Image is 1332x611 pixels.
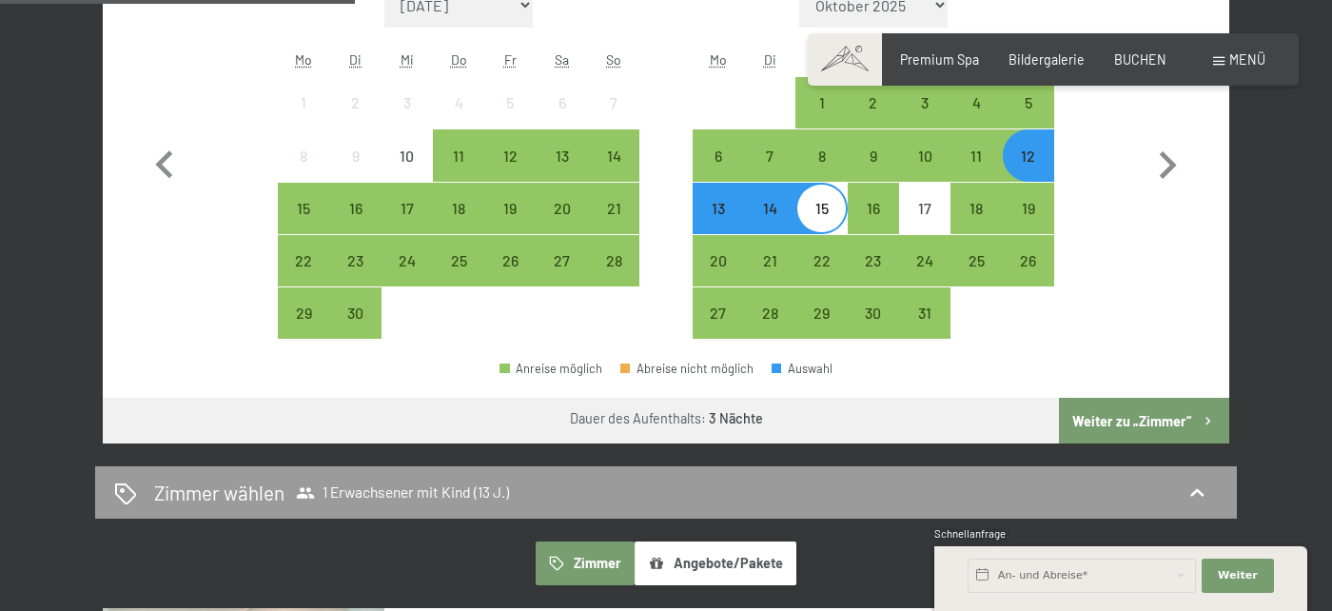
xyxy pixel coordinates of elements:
[588,77,639,128] div: Anreise nicht möglich
[349,51,362,68] abbr: Dienstag
[848,235,899,286] div: Thu Oct 23 2025
[537,77,588,128] div: Anreise nicht möglich
[331,148,379,196] div: 9
[797,95,845,143] div: 1
[280,305,327,353] div: 29
[744,183,795,234] div: Tue Oct 14 2025
[795,287,847,339] div: Wed Oct 29 2025
[486,95,534,143] div: 5
[795,235,847,286] div: Wed Oct 22 2025
[154,479,284,506] h2: Zimmer wählen
[1003,129,1054,181] div: Anreise möglich
[484,129,536,181] div: Fri Sep 12 2025
[435,95,482,143] div: 4
[746,253,793,301] div: 21
[899,183,950,234] div: Anreise nicht möglich
[795,77,847,128] div: Anreise möglich
[383,253,431,301] div: 24
[1003,235,1054,286] div: Sun Oct 26 2025
[795,183,847,234] div: Wed Oct 15 2025
[331,201,379,248] div: 16
[744,129,795,181] div: Tue Oct 07 2025
[620,363,754,375] div: Abreise nicht möglich
[950,183,1002,234] div: Sat Oct 18 2025
[797,253,845,301] div: 22
[850,95,897,143] div: 2
[486,148,534,196] div: 12
[382,183,433,234] div: Wed Sep 17 2025
[746,201,793,248] div: 14
[764,51,776,68] abbr: Dienstag
[382,129,433,181] div: Wed Sep 10 2025
[709,410,763,426] b: 3 Nächte
[1003,183,1054,234] div: Anreise möglich
[382,183,433,234] div: Anreise möglich
[850,253,897,301] div: 23
[486,253,534,301] div: 26
[848,77,899,128] div: Thu Oct 02 2025
[329,77,381,128] div: Anreise nicht möglich
[331,253,379,301] div: 23
[383,95,431,143] div: 3
[401,51,414,68] abbr: Mittwoch
[1003,183,1054,234] div: Sun Oct 19 2025
[331,305,379,353] div: 30
[278,287,329,339] div: Anreise möglich
[795,129,847,181] div: Wed Oct 08 2025
[329,235,381,286] div: Anreise möglich
[484,235,536,286] div: Fri Sep 26 2025
[280,95,327,143] div: 1
[1059,398,1229,443] button: Weiter zu „Zimmer“
[278,129,329,181] div: Anreise nicht möglich
[280,253,327,301] div: 22
[950,77,1002,128] div: Sat Oct 04 2025
[795,235,847,286] div: Anreise möglich
[278,129,329,181] div: Mon Sep 08 2025
[848,129,899,181] div: Thu Oct 09 2025
[383,148,431,196] div: 10
[484,77,536,128] div: Anreise nicht möglich
[950,235,1002,286] div: Sat Oct 25 2025
[433,183,484,234] div: Anreise möglich
[536,542,635,585] button: Zimmer
[1202,559,1274,593] button: Weiter
[329,235,381,286] div: Tue Sep 23 2025
[1114,51,1166,68] a: BUCHEN
[383,201,431,248] div: 17
[795,129,847,181] div: Anreise möglich
[710,51,727,68] abbr: Montag
[278,287,329,339] div: Mon Sep 29 2025
[278,77,329,128] div: Mon Sep 01 2025
[635,542,796,585] button: Angebote/Pakete
[278,235,329,286] div: Mon Sep 22 2025
[539,253,586,301] div: 27
[278,235,329,286] div: Anreise möglich
[746,148,793,196] div: 7
[278,183,329,234] div: Mon Sep 15 2025
[693,183,744,234] div: Mon Oct 13 2025
[950,129,1002,181] div: Anreise möglich
[899,287,950,339] div: Fri Oct 31 2025
[588,183,639,234] div: Sun Sep 21 2025
[329,183,381,234] div: Tue Sep 16 2025
[435,253,482,301] div: 25
[695,148,742,196] div: 6
[606,51,621,68] abbr: Sonntag
[435,148,482,196] div: 11
[1218,568,1258,583] span: Weiter
[382,129,433,181] div: Anreise nicht möglich
[952,201,1000,248] div: 18
[433,129,484,181] div: Thu Sep 11 2025
[433,77,484,128] div: Anreise nicht möglich
[744,129,795,181] div: Anreise möglich
[329,129,381,181] div: Anreise nicht möglich
[950,77,1002,128] div: Anreise möglich
[433,235,484,286] div: Thu Sep 25 2025
[772,363,832,375] div: Auswahl
[693,129,744,181] div: Mon Oct 06 2025
[952,95,1000,143] div: 4
[331,95,379,143] div: 2
[848,287,899,339] div: Thu Oct 30 2025
[900,51,979,68] span: Premium Spa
